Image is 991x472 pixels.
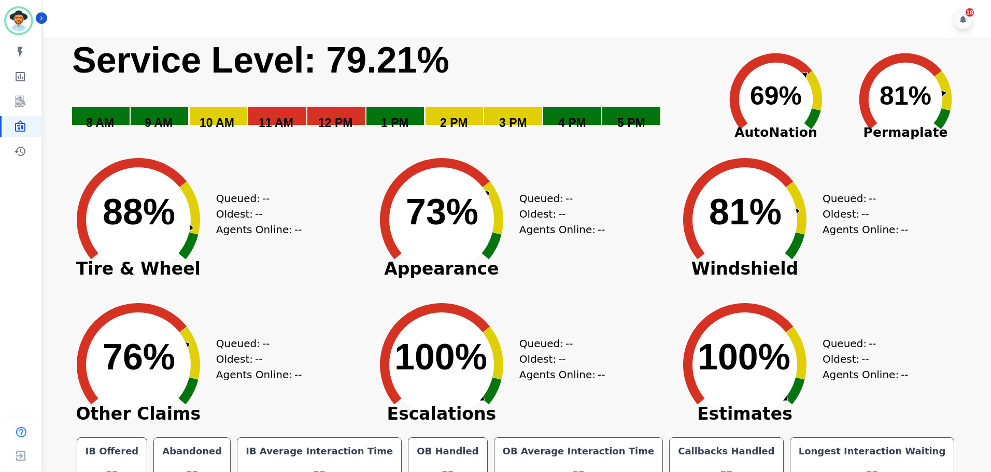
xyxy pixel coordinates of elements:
[823,222,911,237] div: Agents Online:
[255,206,262,222] span: --
[519,191,597,206] div: Queued:
[558,206,565,222] span: --
[415,444,480,459] div: OB Handled
[698,337,790,377] text: 100%
[255,351,262,367] span: --
[103,337,175,377] text: 76%
[519,222,607,237] div: Agents Online:
[216,336,294,351] div: Queued:
[294,222,302,237] span: --
[406,192,478,232] text: 73%
[259,116,293,130] text: 11 AM
[598,222,605,237] span: --
[364,409,519,419] span: Escalations
[823,191,900,206] div: Queued:
[216,351,294,367] div: Oldest:
[667,409,823,419] span: Estimates
[519,351,597,367] div: Oldest:
[966,8,974,17] div: 18
[565,191,573,206] span: --
[440,116,468,130] text: 2 PM
[216,191,294,206] div: Queued:
[83,444,141,459] div: IB Offered
[364,264,519,274] span: Appearance
[244,444,395,459] div: IB Average Interaction Time
[861,206,869,222] span: --
[558,351,565,367] span: --
[709,192,782,232] text: 81%
[6,8,31,33] img: Bordered avatar
[381,116,409,130] text: 1 PM
[869,336,876,351] span: --
[216,206,294,222] div: Oldest:
[823,336,900,351] div: Queued:
[519,367,607,382] div: Agents Online:
[103,192,175,232] text: 88%
[823,351,900,367] div: Oldest:
[519,336,597,351] div: Queued:
[86,116,114,130] text: 8 AM
[294,367,302,382] span: --
[160,444,224,459] div: Abandoned
[676,444,777,459] div: Callbacks Handled
[262,336,270,351] span: --
[499,116,527,130] text: 3 PM
[861,351,869,367] span: --
[711,123,841,142] span: AutoNation
[667,264,823,274] span: Windshield
[869,191,876,206] span: --
[823,206,900,222] div: Oldest:
[61,409,216,419] span: Other Claims
[901,367,908,382] span: --
[72,40,449,80] text: Service Level: 79.21%
[565,336,573,351] span: --
[617,116,645,130] text: 5 PM
[880,81,931,110] text: 81%
[901,222,908,237] span: --
[797,444,948,459] div: Longest Interaction Waiting
[61,264,216,274] span: Tire & Wheel
[598,367,605,382] span: --
[750,81,802,110] text: 69%
[216,222,304,237] div: Agents Online:
[394,337,487,377] text: 100%
[519,206,597,222] div: Oldest:
[841,123,970,142] span: Permaplate
[318,116,352,130] text: 12 PM
[216,367,304,382] div: Agents Online:
[200,116,234,130] text: 10 AM
[145,116,173,130] text: 9 AM
[823,367,911,382] div: Agents Online:
[501,444,657,459] div: OB Average Interaction Time
[71,38,709,145] svg: Service Level: 0%
[558,116,586,130] text: 4 PM
[262,191,270,206] span: --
